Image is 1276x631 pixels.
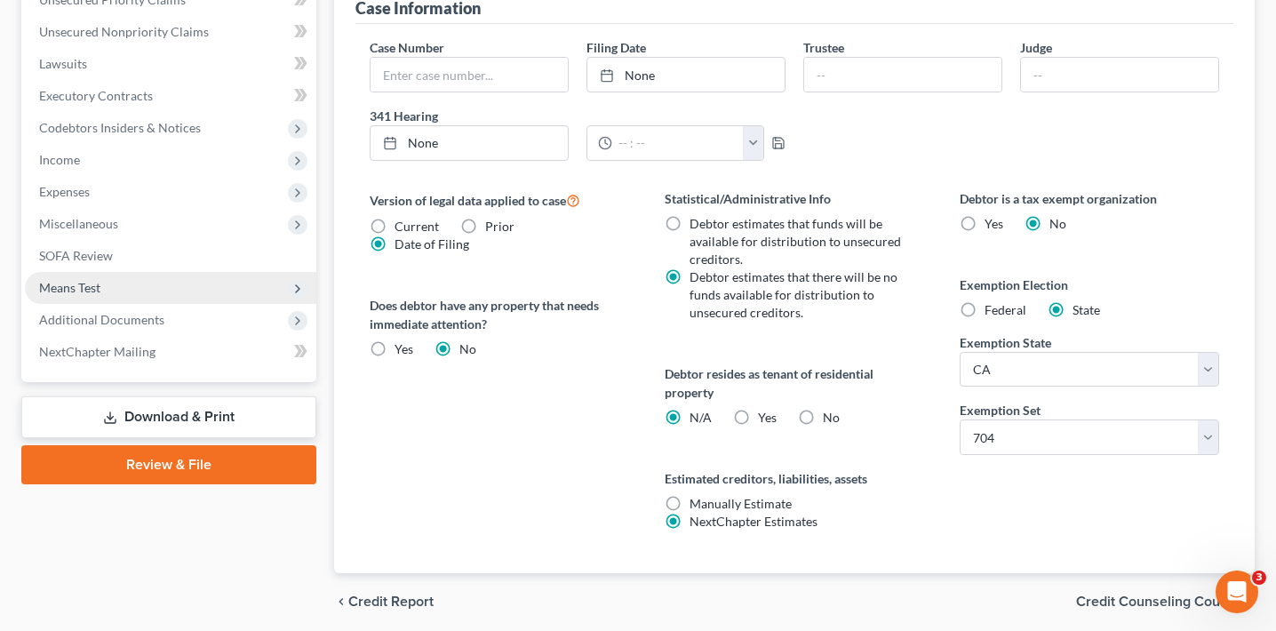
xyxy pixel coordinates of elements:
[370,296,629,333] label: Does debtor have any property that needs immediate attention?
[25,336,316,368] a: NextChapter Mailing
[361,107,794,125] label: 341 Hearing
[960,401,1041,419] label: Exemption Set
[25,80,316,112] a: Executory Contracts
[804,58,1001,92] input: --
[485,219,514,234] span: Prior
[39,24,209,39] span: Unsecured Nonpriority Claims
[1252,571,1266,585] span: 3
[758,410,777,425] span: Yes
[960,276,1219,294] label: Exemption Election
[39,184,90,199] span: Expenses
[1020,38,1052,57] label: Judge
[395,236,469,252] span: Date of Filing
[1073,302,1100,317] span: State
[21,445,316,484] a: Review & File
[1216,571,1258,613] iframe: Intercom live chat
[823,410,840,425] span: No
[25,240,316,272] a: SOFA Review
[690,514,817,529] span: NextChapter Estimates
[665,189,924,208] label: Statistical/Administrative Info
[39,216,118,231] span: Miscellaneous
[1049,216,1066,231] span: No
[985,216,1003,231] span: Yes
[803,38,844,57] label: Trustee
[348,595,434,609] span: Credit Report
[665,364,924,402] label: Debtor resides as tenant of residential property
[334,595,348,609] i: chevron_left
[1076,595,1255,609] button: Credit Counseling Course chevron_right
[39,120,201,135] span: Codebtors Insiders & Notices
[587,58,785,92] a: None
[334,595,434,609] button: chevron_left Credit Report
[1076,595,1240,609] span: Credit Counseling Course
[612,126,744,160] input: -- : --
[586,38,646,57] label: Filing Date
[960,333,1051,352] label: Exemption State
[21,396,316,438] a: Download & Print
[985,302,1026,317] span: Federal
[370,38,444,57] label: Case Number
[690,216,901,267] span: Debtor estimates that funds will be available for distribution to unsecured creditors.
[39,56,87,71] span: Lawsuits
[39,152,80,167] span: Income
[665,469,924,488] label: Estimated creditors, liabilities, assets
[39,280,100,295] span: Means Test
[39,312,164,327] span: Additional Documents
[459,341,476,356] span: No
[960,189,1219,208] label: Debtor is a tax exempt organization
[395,341,413,356] span: Yes
[39,344,156,359] span: NextChapter Mailing
[690,496,792,511] span: Manually Estimate
[1021,58,1218,92] input: --
[690,410,712,425] span: N/A
[370,189,629,211] label: Version of legal data applied to case
[690,269,897,320] span: Debtor estimates that there will be no funds available for distribution to unsecured creditors.
[395,219,439,234] span: Current
[25,16,316,48] a: Unsecured Nonpriority Claims
[371,58,568,92] input: Enter case number...
[371,126,568,160] a: None
[39,88,153,103] span: Executory Contracts
[39,248,113,263] span: SOFA Review
[25,48,316,80] a: Lawsuits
